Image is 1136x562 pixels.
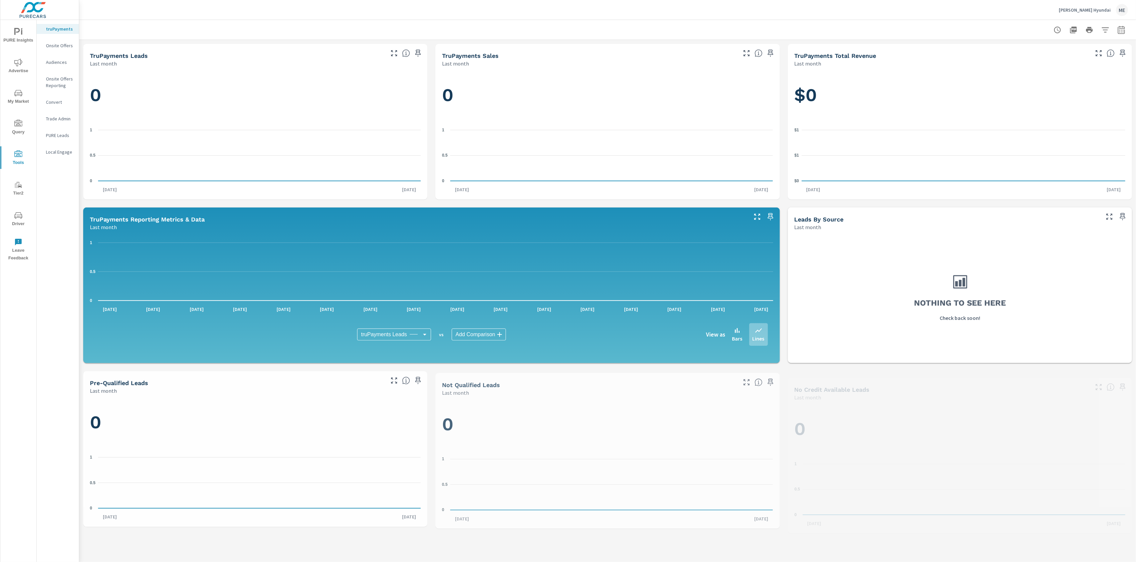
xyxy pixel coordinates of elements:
p: Bars [732,335,743,343]
span: The number of truPayments leads. [402,49,410,57]
span: Save this to your personalized report [413,48,423,59]
span: Save this to your personalized report [765,48,776,59]
h1: 0 [795,418,1125,440]
h5: truPayments Reporting Metrics & Data [90,216,205,223]
span: Tools [2,150,34,167]
button: Print Report [1083,23,1096,37]
text: 1 [442,457,444,461]
button: Make Fullscreen [389,375,399,386]
text: $1 [795,153,799,158]
button: Make Fullscreen [1093,382,1104,392]
text: 1 [795,462,797,466]
p: Onsite Offers Reporting [46,75,74,89]
span: PURE Insights [2,28,34,44]
button: "Export Report to PDF" [1067,23,1080,37]
button: Make Fullscreen [752,211,763,222]
p: Local Engage [46,149,74,155]
text: 0 [442,507,444,512]
p: [DATE] [801,186,825,193]
span: Save this to your personalized report [765,211,776,222]
h5: truPayments Total Revenue [795,52,876,59]
p: [DATE] [98,306,121,313]
span: A basic review has been done and approved the credit worthiness of the lead by the configured cre... [402,376,410,384]
p: truPayments [46,26,74,32]
h5: Pre-Qualified Leads [90,379,148,386]
p: [DATE] [98,513,121,520]
p: Last month [795,60,821,68]
p: Audiences [46,59,74,66]
p: [DATE] [98,186,121,193]
p: Last month [442,60,469,68]
span: Advertise [2,59,34,75]
text: 0 [442,179,444,183]
text: 1 [442,128,444,132]
span: Driver [2,211,34,228]
text: 1 [90,128,92,132]
p: [DATE] [450,515,474,522]
button: Make Fullscreen [1093,48,1104,59]
text: 1 [90,455,92,460]
h1: 0 [90,411,421,434]
p: Last month [90,223,117,231]
button: Make Fullscreen [389,48,399,59]
p: Last month [795,393,821,401]
span: Save this to your personalized report [1117,211,1128,222]
p: [DATE] [1102,186,1125,193]
text: 1 [90,240,92,245]
text: $1 [795,128,799,132]
text: 0 [90,506,92,510]
h5: truPayments Leads [90,52,148,59]
h1: $0 [795,84,1125,106]
span: A basic review has been done and has not approved the credit worthiness of the lead by the config... [755,378,763,386]
div: Onsite Offers [37,41,79,51]
p: [DATE] [802,520,826,527]
text: 0.5 [442,153,448,158]
text: 0 [90,298,92,303]
p: vs [431,332,452,338]
h5: truPayments Sales [442,52,499,59]
span: My Market [2,89,34,105]
p: Onsite Offers [46,42,74,49]
h1: 0 [442,84,773,106]
span: Save this to your personalized report [765,377,776,388]
button: Apply Filters [1099,23,1112,37]
p: [DATE] [272,306,295,313]
button: Make Fullscreen [741,377,752,388]
text: 0.5 [795,487,800,492]
button: Select Date Range [1115,23,1128,37]
div: nav menu [0,20,36,265]
p: [DATE] [706,306,730,313]
div: ME [1116,4,1128,16]
span: Save this to your personalized report [413,375,423,386]
p: [PERSON_NAME] Hyundai [1059,7,1111,13]
p: PURE Leads [46,132,74,139]
p: [DATE] [450,186,474,193]
p: [DATE] [663,306,686,313]
p: Last month [442,389,469,397]
p: [DATE] [750,515,773,522]
h5: Not Qualified Leads [442,381,500,388]
p: [DATE] [1102,520,1125,527]
p: [DATE] [402,306,425,313]
p: Convert [46,99,74,105]
span: Total revenue from sales matched to a truPayments lead. [Source: This data is sourced from the de... [1107,49,1115,57]
p: [DATE] [750,186,773,193]
div: Onsite Offers Reporting [37,74,79,90]
p: [DATE] [619,306,643,313]
p: [DATE] [533,306,556,313]
text: 0 [795,512,797,517]
text: 0.5 [90,269,96,274]
p: Lines [753,335,765,343]
div: Trade Admin [37,114,79,124]
span: Tier2 [2,181,34,197]
div: Audiences [37,57,79,67]
p: [DATE] [359,306,382,313]
p: [DATE] [315,306,339,313]
span: Save this to your personalized report [1117,48,1128,59]
div: Add Comparison [452,329,506,341]
div: Local Engage [37,147,79,157]
p: Last month [90,60,117,68]
h3: Nothing to see here [914,297,1006,309]
p: [DATE] [397,513,421,520]
p: Check back soon! [940,314,980,322]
